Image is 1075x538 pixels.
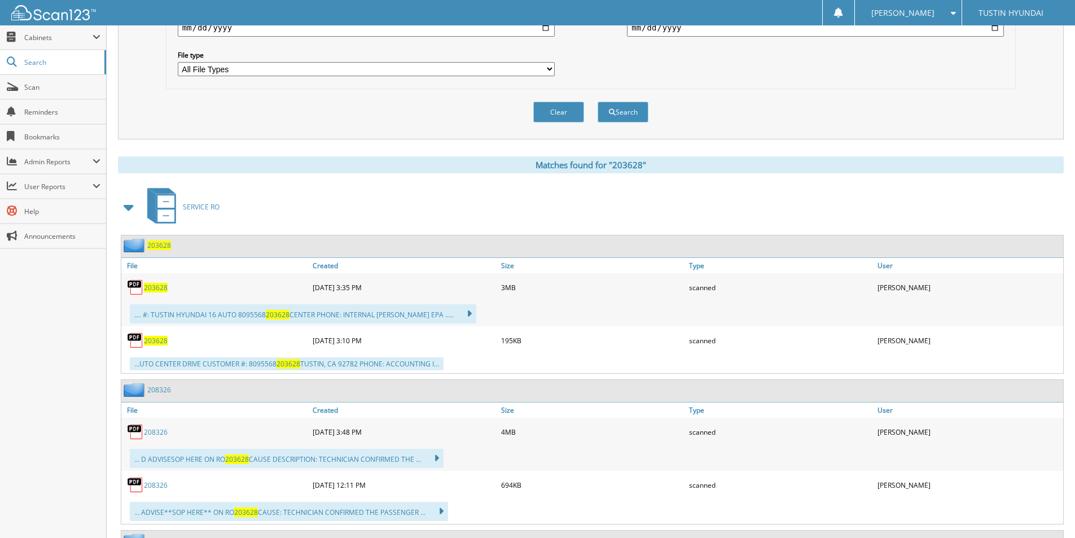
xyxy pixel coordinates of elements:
[686,329,875,352] div: scanned
[686,474,875,496] div: scanned
[144,480,168,490] a: 208326
[310,329,498,352] div: [DATE] 3:10 PM
[310,421,498,443] div: [DATE] 3:48 PM
[121,403,310,418] a: File
[24,182,93,191] span: User Reports
[144,336,168,345] a: 203628
[533,102,584,123] button: Clear
[875,403,1063,418] a: User
[686,421,875,443] div: scanned
[310,258,498,273] a: Created
[686,258,875,273] a: Type
[310,474,498,496] div: [DATE] 12:11 PM
[875,329,1063,352] div: [PERSON_NAME]
[24,157,93,167] span: Admin Reports
[24,107,100,117] span: Reminders
[130,502,448,521] div: ... ADVISE**SOP HERE** ON RO CAUSE: TECHNICIAN CONFIRMED THE PASSENGER ...
[127,279,144,296] img: PDF.png
[178,19,555,37] input: start
[144,283,168,292] a: 203628
[127,423,144,440] img: PDF.png
[11,5,96,20] img: scan123-logo-white.svg
[127,476,144,493] img: PDF.png
[124,383,147,397] img: folder2.png
[144,427,168,437] a: 208326
[498,329,687,352] div: 195KB
[24,231,100,241] span: Announcements
[24,207,100,216] span: Help
[130,449,444,468] div: ... D ADVISESOP HERE ON RO CAUSE DESCRIPTION: TECHNICIAN CONFIRMED THE ...
[871,10,934,16] span: [PERSON_NAME]
[118,156,1064,173] div: Matches found for "203628"
[141,185,220,229] a: SERVICE RO
[875,474,1063,496] div: [PERSON_NAME]
[627,19,1004,37] input: end
[178,50,555,60] label: File type
[147,240,171,250] a: 203628
[686,276,875,299] div: scanned
[225,454,249,464] span: 203628
[183,202,220,212] span: SERVICE RO
[147,385,171,395] a: 208326
[979,10,1043,16] span: TUSTIN HYUNDAI
[686,403,875,418] a: Type
[498,403,687,418] a: Size
[875,276,1063,299] div: [PERSON_NAME]
[130,357,444,370] div: ...UTO CENTER DRIVE CUSTOMER #: 8095568 TUSTIN, CA 92782 PHONE: ACCOUNTING I...
[310,276,498,299] div: [DATE] 3:35 PM
[24,82,100,92] span: Scan
[266,310,289,320] span: 203628
[127,332,144,349] img: PDF.png
[124,238,147,252] img: folder2.png
[498,258,687,273] a: Size
[24,33,93,42] span: Cabinets
[130,304,476,323] div: .... #: TUSTIN HYUNDAI 16 AUTO 8095568 CENTER PHONE: INTERNAL [PERSON_NAME] EPA .....
[277,359,300,369] span: 203628
[234,508,258,517] span: 203628
[498,276,687,299] div: 3MB
[121,258,310,273] a: File
[598,102,648,123] button: Search
[24,132,100,142] span: Bookmarks
[498,421,687,443] div: 4MB
[24,58,99,67] span: Search
[875,258,1063,273] a: User
[310,403,498,418] a: Created
[875,421,1063,443] div: [PERSON_NAME]
[498,474,687,496] div: 694KB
